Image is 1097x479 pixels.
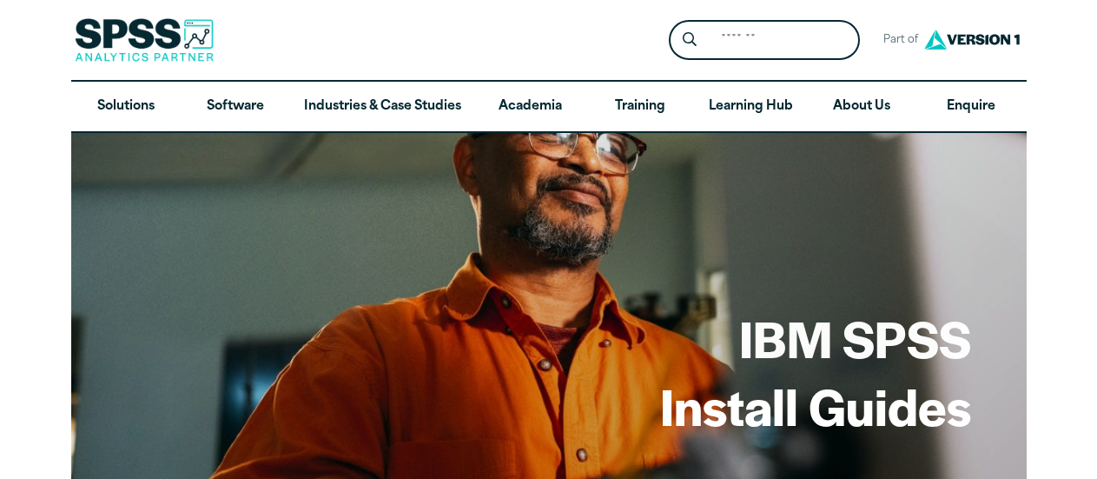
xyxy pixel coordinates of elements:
a: About Us [807,82,916,132]
a: Solutions [71,82,181,132]
a: Enquire [916,82,1026,132]
span: Part of [874,28,920,53]
a: Software [181,82,290,132]
img: Version1 Logo [920,23,1024,56]
img: SPSS Analytics Partner [75,18,214,62]
a: Industries & Case Studies [290,82,475,132]
button: Search magnifying glass icon [673,24,705,57]
a: Learning Hub [695,82,807,132]
svg: Search magnifying glass icon [683,32,697,47]
a: Training [585,82,694,132]
a: Academia [475,82,585,132]
form: Site Header Search Form [669,20,860,61]
h1: IBM SPSS Install Guides [660,304,971,439]
nav: Desktop version of site main menu [71,82,1027,132]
